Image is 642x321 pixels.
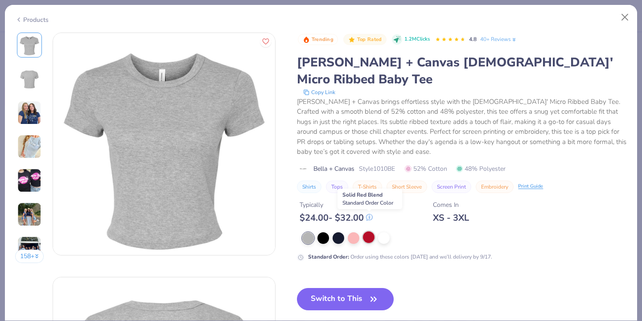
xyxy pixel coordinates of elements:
[353,181,382,193] button: T-Shirts
[260,36,272,47] button: Like
[300,88,338,97] button: copy to clipboard
[300,212,373,223] div: $ 24.00 - $ 32.00
[435,33,465,47] div: 4.8 Stars
[308,253,492,261] div: Order using these colors [DATE] and we’ll delivery by 9/17.
[17,101,41,125] img: User generated content
[313,164,354,173] span: Bella + Canvas
[297,54,627,88] div: [PERSON_NAME] + Canvas [DEMOGRAPHIC_DATA]' Micro Ribbed Baby Tee
[297,165,309,173] img: brand logo
[343,34,386,45] button: Badge Button
[17,135,41,159] img: User generated content
[19,68,40,90] img: Back
[297,181,321,193] button: Shirts
[456,164,506,173] span: 48% Polyester
[404,36,430,43] span: 1.2M Clicks
[297,288,394,310] button: Switch to This
[337,189,402,209] div: Solid Red Blend
[469,36,477,43] span: 4.8
[298,34,338,45] button: Badge Button
[15,15,49,25] div: Products
[17,169,41,193] img: User generated content
[53,33,275,255] img: Front
[476,181,514,193] button: Embroidery
[617,9,634,26] button: Close
[357,37,382,42] span: Top Rated
[312,37,333,42] span: Trending
[303,36,310,43] img: Trending sort
[326,181,348,193] button: Tops
[300,200,373,210] div: Typically
[19,34,40,56] img: Front
[308,253,349,260] strong: Standard Order :
[17,236,41,260] img: User generated content
[433,200,469,210] div: Comes In
[17,202,41,226] img: User generated content
[518,183,543,190] div: Print Guide
[342,199,393,206] span: Standard Order Color
[297,97,627,157] div: [PERSON_NAME] + Canvas brings effortless style with the [DEMOGRAPHIC_DATA]' Micro Ribbed Baby Tee...
[405,164,447,173] span: 52% Cotton
[15,250,44,263] button: 158+
[432,181,471,193] button: Screen Print
[433,212,469,223] div: XS - 3XL
[480,35,517,43] a: 40+ Reviews
[348,36,355,43] img: Top Rated sort
[359,164,395,173] span: Style 1010BE
[387,181,427,193] button: Short Sleeve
